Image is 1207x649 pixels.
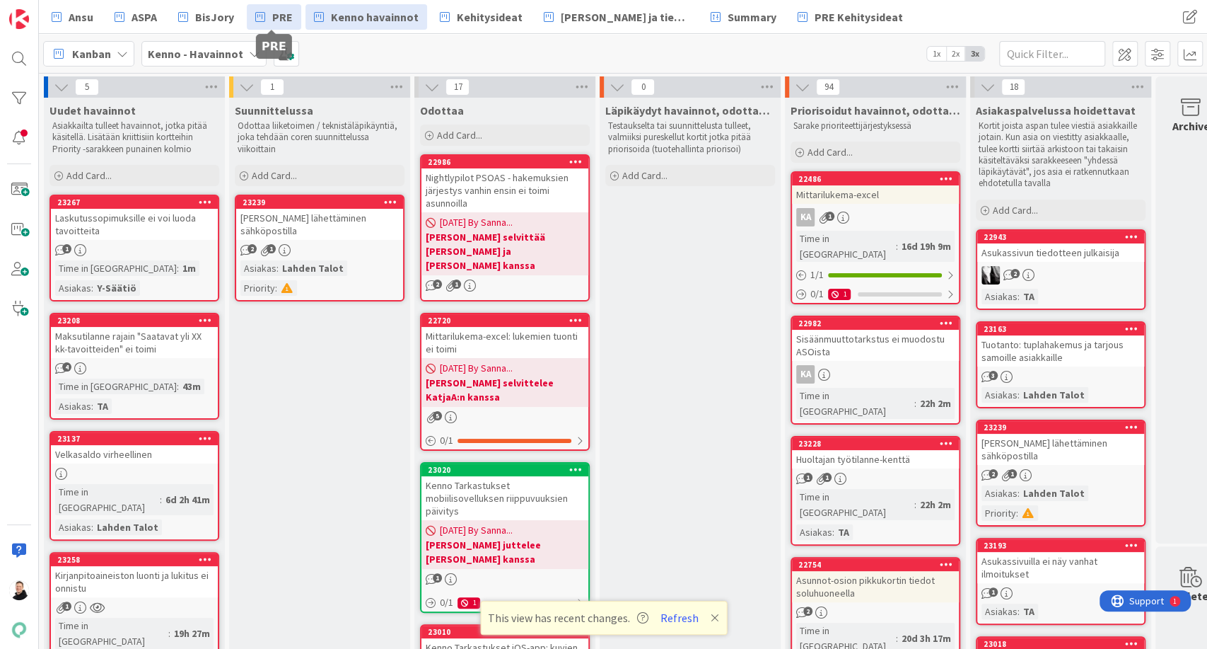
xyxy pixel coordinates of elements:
div: 22486 [792,173,959,185]
span: [DATE] By Sanna... [440,361,513,376]
div: Asiakas [55,398,91,414]
span: Add Card... [807,146,853,159]
span: 2 [433,280,442,289]
span: : [914,396,916,411]
b: [PERSON_NAME] juttelee [PERSON_NAME] kanssa [426,538,584,566]
div: 22486 [798,174,959,184]
span: Uudet havainnot [49,103,136,117]
span: Summary [728,8,776,25]
div: Nightlypilot PSOAS - hakemuksien järjestys vanhin ensin ei toimi asunnoilla [421,168,588,212]
a: 23020Kenno Tarkastukset mobiilisovelluksen riippuvuuksien päivitys[DATE] By Sanna...[PERSON_NAME]... [420,462,590,613]
div: KA [796,365,815,384]
div: Asiakas [55,519,91,535]
div: 1 [828,289,851,300]
div: KA [796,208,815,226]
div: Time in [GEOGRAPHIC_DATA] [55,260,177,276]
span: 5 [433,411,442,420]
div: TA [93,398,112,414]
span: 0 / 1 [440,433,453,448]
h5: PRE [262,40,286,53]
span: 1 [62,244,71,253]
span: 3 [989,371,998,380]
span: BisJory [195,8,234,25]
div: 0/11 [421,594,588,611]
div: 6d 2h 41m [162,492,214,507]
a: PRE Kehitysideat [789,4,911,30]
span: 0 / 1 [440,595,453,610]
span: 3x [965,47,984,61]
div: 22982 [798,318,959,328]
div: 1 [74,6,77,17]
a: 22982Sisäänmuuttotarkstus ei muodostu ASOistaKATime in [GEOGRAPHIC_DATA]:22h 2m [791,316,960,425]
span: 2 [247,244,257,253]
div: Asukassivuilla ei näy vanhat ilmoitukset [977,552,1144,583]
a: 22486Mittarilukema-excelKATime in [GEOGRAPHIC_DATA]:16d 19h 9m1/10/11 [791,171,960,304]
div: Y-Säätiö [93,280,140,296]
a: 23208Maksutilanne rajain "Saatavat yli XX kk-tavoitteiden" ei toimiTime in [GEOGRAPHIC_DATA]:43mA... [49,313,219,420]
div: 23258Kirjanpitoaineiston luonti ja lukitus ei onnistu [51,553,218,597]
a: Summary [702,4,785,30]
div: 22986 [421,156,588,168]
div: [PERSON_NAME] lähettäminen sähköpostilla [977,434,1144,465]
div: 1m [179,260,199,276]
div: 22943 [984,232,1144,242]
span: Kenno havainnot [331,8,419,25]
a: Ansu [43,4,102,30]
a: Kehitysideat [431,4,531,30]
span: 2 [803,607,812,616]
a: ASPA [106,4,165,30]
span: Läpikäydyt havainnot, odottaa priorisointia [605,103,775,117]
span: [PERSON_NAME] ja tiedotteet [561,8,689,25]
div: Time in [GEOGRAPHIC_DATA] [55,618,168,649]
div: Time in [GEOGRAPHIC_DATA] [796,388,914,419]
div: 23239 [977,421,1144,434]
div: Laskutussopimuksille ei voi luoda tavoitteita [51,209,218,240]
span: : [177,260,179,276]
div: 23163 [977,323,1144,335]
div: Asiakas [981,289,1018,304]
span: 1 [989,587,998,597]
p: Odottaa liiketoimen / teknistäläpikäyntiä, joka tehdään coren suunnittelussa viikoittain [238,120,402,155]
div: Time in [GEOGRAPHIC_DATA] [55,484,160,515]
span: PRE [272,8,293,25]
div: 23193Asukassivuilla ei näy vanhat ilmoitukset [977,539,1144,583]
div: Asiakas [981,604,1018,619]
a: 22943Asukassivun tiedotteen julkaisijaKVAsiakas:TA [976,229,1145,310]
div: Lahden Talot [279,260,347,276]
a: 23228Huoltajan työtilanne-kenttäTime in [GEOGRAPHIC_DATA]:22h 2mAsiakas:TA [791,436,960,546]
div: Velkasaldo virheellinen [51,445,218,464]
a: 23137Velkasaldo virheellinenTime in [GEOGRAPHIC_DATA]:6d 2h 41mAsiakas:Lahden Talot [49,431,219,541]
div: 23010 [421,626,588,638]
div: 23239[PERSON_NAME] lähettäminen sähköpostilla [977,421,1144,465]
span: 1 [62,602,71,611]
div: TA [1020,604,1038,619]
div: 23228 [798,439,959,449]
span: Suunnittelussa [235,103,313,117]
span: : [1018,486,1020,501]
div: 22720 [428,316,588,326]
div: 23228Huoltajan työtilanne-kenttä [792,437,959,469]
span: PRE Kehitysideat [815,8,903,25]
p: Asiakkailta tulleet havainnot, jotka pitää käsitellä. Lisätään kriittisiin kortteihin Priority -s... [52,120,216,155]
a: 22986Nightlypilot PSOAS - hakemuksien järjestys vanhin ensin ei toimi asunnoilla[DATE] By Sanna..... [420,154,590,301]
div: 22720Mittarilukema-excel: lukemien tuonti ei toimi [421,314,588,358]
div: Time in [GEOGRAPHIC_DATA] [796,489,914,520]
span: : [177,379,179,394]
p: Sarake prioriteettijärjestyksessä [793,120,957,132]
span: 4 [62,362,71,372]
span: 0 / 1 [810,287,824,301]
div: TA [1020,289,1038,304]
span: 0 [631,79,655,96]
div: Time in [GEOGRAPHIC_DATA] [55,379,177,394]
div: Lahden Talot [1020,486,1088,501]
div: 23137Velkasaldo virheellinen [51,432,218,464]
div: Mittarilukema-excel: lukemien tuonti ei toimi [421,327,588,358]
div: 23208Maksutilanne rajain "Saatavat yli XX kk-tavoitteiden" ei toimi [51,314,218,358]
div: 22754 [792,558,959,571]
span: : [1016,505,1018,521]
div: Asiakas [796,524,832,540]
div: Asunnot-osion pikkukortin tiedot soluhuoneella [792,571,959,602]
div: 0/1 [421,432,588,449]
span: : [914,497,916,512]
div: 23239[PERSON_NAME] lähettäminen sähköpostilla [236,196,403,240]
